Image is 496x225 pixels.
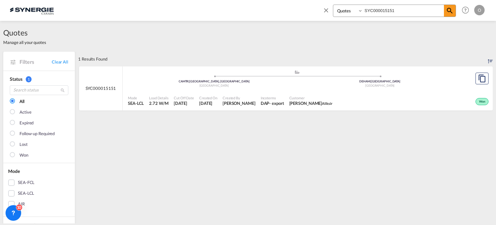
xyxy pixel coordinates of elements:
[8,179,70,186] md-checkbox: SEA-FCL
[261,100,284,106] div: DAP export
[323,7,330,14] md-icon: icon-close
[20,152,28,159] div: Won
[223,100,255,106] span: Adriana Groposila
[174,95,194,100] span: Cut Off Date
[149,95,169,100] span: Load Details
[149,101,168,106] span: 2.72 W/M
[52,59,68,65] a: Clear All
[3,39,46,45] span: Manage all your quotes
[20,109,31,116] div: Active
[20,120,34,126] div: Expired
[474,5,485,15] div: O
[20,98,24,105] div: All
[475,73,489,84] button: Copy Quote
[444,5,456,17] span: icon-magnify
[289,100,333,106] span: MARIE-LYNE PELLETIER Aliksir
[26,76,32,82] span: 1
[188,79,189,83] span: |
[261,100,269,106] div: DAP
[8,168,20,174] span: Mode
[8,201,70,207] md-checkbox: AIR
[20,131,55,137] div: Follow-up Required
[446,7,454,15] md-icon: icon-magnify
[174,100,194,106] span: 30 Sep 2025
[488,52,493,66] div: Sort by: Created On
[460,5,471,16] span: Help
[359,79,400,83] span: DEHAM [GEOGRAPHIC_DATA]
[200,84,229,87] span: [GEOGRAPHIC_DATA]
[269,100,284,106] div: - export
[199,95,217,100] span: Created On
[8,190,70,197] md-checkbox: SEA-LCL
[10,85,68,95] input: Search status
[10,76,68,82] div: Status 1
[18,179,34,186] div: SEA-FCL
[460,5,474,16] div: Help
[78,52,107,66] div: 1 Results Found
[179,79,250,83] span: CAMTR [GEOGRAPHIC_DATA], [GEOGRAPHIC_DATA]
[289,95,333,100] span: Customer
[18,190,34,197] div: SEA-LCL
[478,75,486,82] md-icon: assets/icons/custom/copyQuote.svg
[128,100,144,106] span: SEA-LCL
[323,5,333,20] span: icon-close
[475,98,489,105] div: Won
[479,100,487,104] span: Won
[223,95,255,100] span: Created By
[322,101,332,105] span: Aliksir
[370,79,371,83] span: |
[20,141,28,148] div: Lost
[261,95,284,100] span: Incoterms
[199,100,217,106] span: 30 Sep 2025
[86,85,116,91] span: SYC000015151
[3,27,46,38] span: Quotes
[79,66,493,111] div: SYC000015151 assets/icons/custom/ship-fill.svgassets/icons/custom/roll-o-plane.svgOriginMontreal,...
[363,5,444,16] input: Enter Quotation Number
[60,88,65,93] md-icon: icon-magnify
[20,58,52,65] span: Filters
[18,201,25,207] div: AIR
[10,76,22,82] span: Status
[365,84,394,87] span: [GEOGRAPHIC_DATA]
[128,95,144,100] span: Mode
[293,70,301,74] md-icon: assets/icons/custom/ship-fill.svg
[10,3,54,18] img: 1f56c880d42311ef80fc7dca854c8e59.png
